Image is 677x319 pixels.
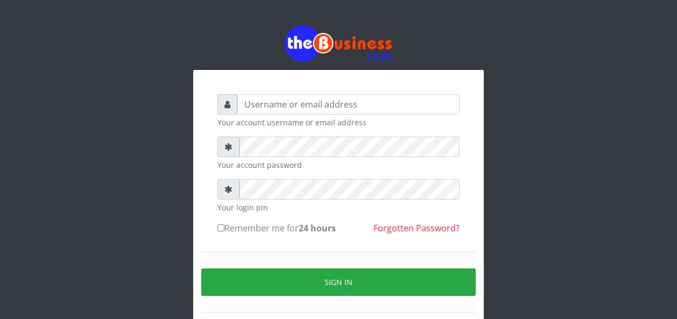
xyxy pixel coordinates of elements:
small: Your login pin [217,202,460,213]
input: Remember me for24 hours [217,224,224,231]
small: Your account username or email address [217,117,460,128]
label: Remember me for [217,222,336,235]
a: Forgotten Password? [373,222,460,234]
button: Sign in [201,268,476,296]
b: 24 hours [299,222,336,234]
input: Username or email address [237,94,460,115]
small: Your account password [217,159,460,171]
